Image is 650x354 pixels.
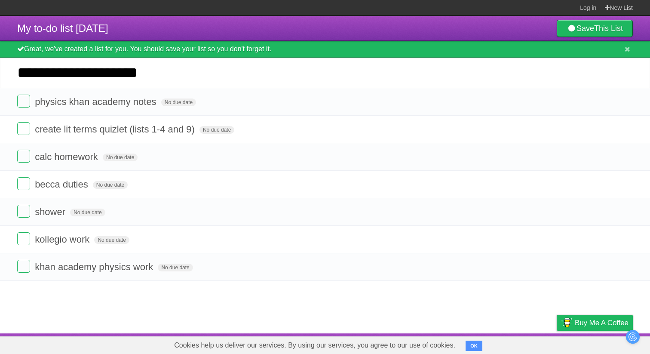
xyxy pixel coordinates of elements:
label: Done [17,260,30,273]
label: Done [17,150,30,163]
span: No due date [70,209,105,216]
span: No due date [199,126,234,134]
a: Buy me a coffee [557,315,633,331]
span: shower [35,206,67,217]
span: No due date [161,99,196,106]
span: becca duties [35,179,90,190]
span: Cookies help us deliver our services. By using our services, you agree to our use of cookies. [166,337,464,354]
label: Done [17,177,30,190]
label: Done [17,122,30,135]
a: SaveThis List [557,20,633,37]
span: No due date [93,181,128,189]
span: No due date [103,154,138,161]
a: Suggest a feature [579,336,633,352]
span: Buy me a coffee [575,315,629,330]
a: Developers [471,336,506,352]
a: About [442,336,460,352]
span: calc homework [35,151,100,162]
span: My to-do list [DATE] [17,22,108,34]
b: This List [594,24,623,33]
span: No due date [94,236,129,244]
span: No due date [158,264,193,271]
a: Terms [516,336,535,352]
label: Done [17,232,30,245]
span: kollegio work [35,234,92,245]
span: create lit terms quizlet (lists 1-4 and 9) [35,124,197,135]
label: Done [17,95,30,108]
span: physics khan academy notes [35,96,159,107]
a: Privacy [546,336,568,352]
label: Done [17,205,30,218]
span: khan academy physics work [35,262,155,272]
button: OK [466,341,482,351]
img: Buy me a coffee [561,315,573,330]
